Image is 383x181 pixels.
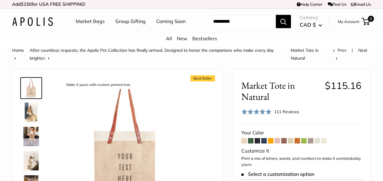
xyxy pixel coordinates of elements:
a: Coming Soon [156,17,186,26]
span: $115.16 [325,80,362,91]
img: Market Tote in Natural [21,127,41,146]
a: Home [12,48,24,53]
a: Market Tote in Natural [20,126,42,147]
div: Make it yours with custom printed text. [63,81,134,89]
a: description_Make it yours with custom printed text. [20,77,42,99]
a: description_Effortless style that elevates every moment [20,150,42,172]
span: CAD $ [300,21,316,28]
span: Market Tote in Natural [291,48,319,61]
a: My Account [338,18,359,25]
button: CAD $ [300,20,322,30]
a: Text Us [328,2,346,7]
img: description_Make it yours with custom printed text. [21,78,41,98]
a: Bestsellers [192,35,217,41]
a: Email Us [351,2,371,7]
a: After countless requests, the Apolis Pet Collection has finally arrived. Designed to honor the co... [30,48,274,61]
span: 111 Reviews [274,109,299,114]
nav: Breadcrumb [12,46,333,62]
a: Help Center [297,2,322,7]
div: Customize It [241,146,362,156]
span: $150 [21,1,32,7]
span: Best Seller [190,75,215,81]
span: Select a customization option [241,171,314,177]
a: 0 [362,18,370,25]
div: Your Color [241,128,362,137]
span: 0 [368,16,374,22]
button: Search [276,15,291,28]
a: New [177,35,187,41]
p: Print a mix of letters, words, and numbers to make it unmistakably yours. [241,156,362,167]
a: Prev [333,48,346,53]
a: Group Gifting [115,17,146,26]
img: description_The Original Market bag in its 4 native styles [21,103,41,122]
a: All [166,35,172,41]
span: Currency [300,13,322,22]
a: Market Bags [76,17,105,26]
img: description_Effortless style that elevates every moment [21,151,41,170]
a: description_The Original Market bag in its 4 native styles [20,101,42,123]
img: Apolis [12,17,53,26]
span: Market Tote in Natural [241,80,320,102]
input: Search... [208,15,276,28]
